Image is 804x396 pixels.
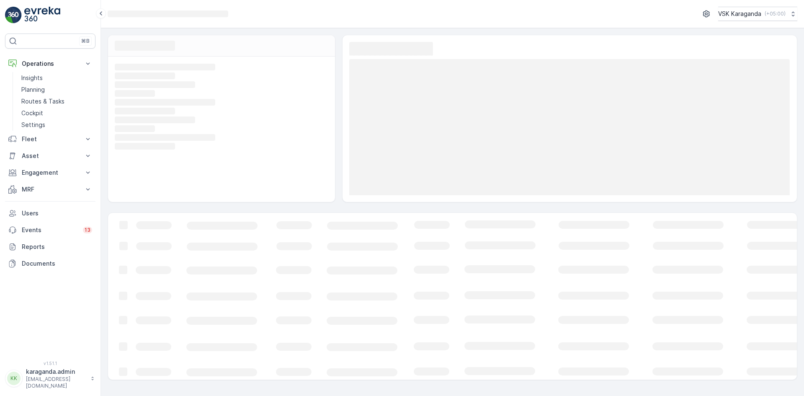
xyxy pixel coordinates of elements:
[5,238,95,255] a: Reports
[18,107,95,119] a: Cockpit
[7,372,21,385] div: KK
[5,181,95,198] button: MRF
[5,361,95,366] span: v 1.51.1
[22,168,79,177] p: Engagement
[5,205,95,222] a: Users
[22,259,92,268] p: Documents
[21,74,43,82] p: Insights
[18,119,95,131] a: Settings
[5,7,22,23] img: logo
[22,243,92,251] p: Reports
[26,368,86,376] p: karaganda.admin
[5,148,95,164] button: Asset
[22,60,79,68] p: Operations
[22,135,79,143] p: Fleet
[21,85,45,94] p: Planning
[81,38,90,44] p: ⌘B
[718,10,761,18] p: VSK Karaganda
[5,55,95,72] button: Operations
[26,376,86,389] p: [EMAIL_ADDRESS][DOMAIN_NAME]
[22,226,78,234] p: Events
[765,10,786,17] p: ( +05:00 )
[22,209,92,217] p: Users
[18,96,95,107] a: Routes & Tasks
[21,109,43,117] p: Cockpit
[5,255,95,272] a: Documents
[21,97,64,106] p: Routes & Tasks
[5,164,95,181] button: Engagement
[24,7,60,23] img: logo_light-DOdMpM7g.png
[5,131,95,148] button: Fleet
[22,152,79,160] p: Asset
[22,185,79,194] p: MRF
[85,227,90,233] p: 13
[18,72,95,84] a: Insights
[718,7,797,21] button: VSK Karaganda(+05:00)
[18,84,95,96] a: Planning
[21,121,45,129] p: Settings
[5,368,95,389] button: KKkaraganda.admin[EMAIL_ADDRESS][DOMAIN_NAME]
[5,222,95,238] a: Events13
